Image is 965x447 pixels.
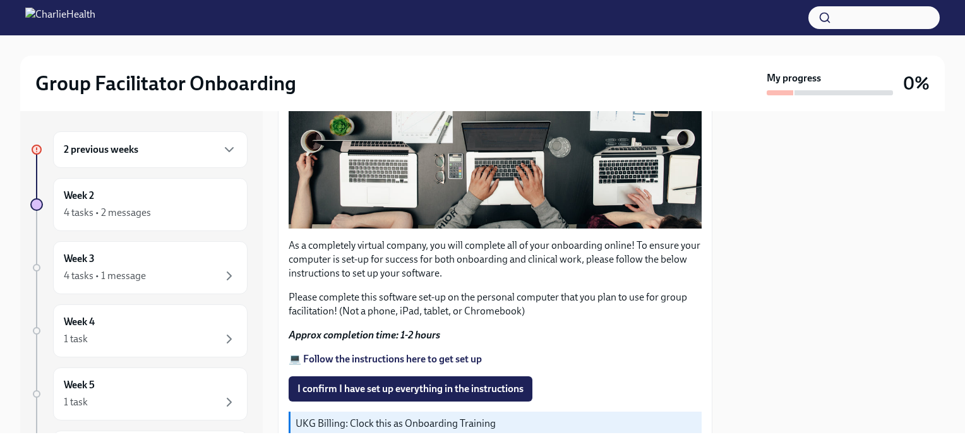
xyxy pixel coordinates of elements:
[289,239,702,280] p: As a completely virtual company, you will complete all of your onboarding online! To ensure your ...
[289,290,702,318] p: Please complete this software set-up on the personal computer that you plan to use for group faci...
[64,206,151,220] div: 4 tasks • 2 messages
[64,378,95,392] h6: Week 5
[64,395,88,409] div: 1 task
[30,178,248,231] a: Week 24 tasks • 2 messages
[64,269,146,283] div: 4 tasks • 1 message
[30,241,248,294] a: Week 34 tasks • 1 message
[767,71,821,85] strong: My progress
[289,376,532,402] button: I confirm I have set up everything in the instructions
[30,304,248,357] a: Week 41 task
[35,71,296,96] h2: Group Facilitator Onboarding
[289,329,440,341] strong: Approx completion time: 1-2 hours
[25,8,95,28] img: CharlieHealth
[64,315,95,329] h6: Week 4
[64,252,95,266] h6: Week 3
[289,353,482,365] a: 💻 Follow the instructions here to get set up
[297,383,524,395] span: I confirm I have set up everything in the instructions
[30,367,248,420] a: Week 51 task
[64,332,88,346] div: 1 task
[296,417,697,431] p: UKG Billing: Clock this as Onboarding Training
[53,131,248,168] div: 2 previous weeks
[903,72,930,95] h3: 0%
[64,143,138,157] h6: 2 previous weeks
[64,189,94,203] h6: Week 2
